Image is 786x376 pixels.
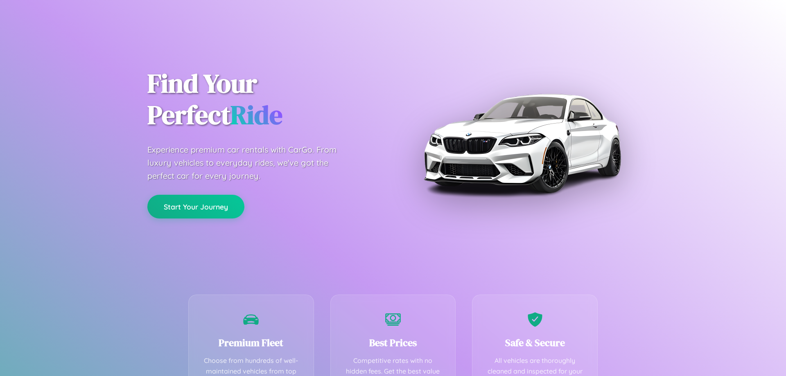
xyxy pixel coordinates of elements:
[420,41,624,245] img: Premium BMW car rental vehicle
[201,336,301,349] h3: Premium Fleet
[147,143,352,182] p: Experience premium car rentals with CarGo. From luxury vehicles to everyday rides, we've got the ...
[230,97,282,133] span: Ride
[343,336,443,349] h3: Best Prices
[147,68,381,131] h1: Find Your Perfect
[485,336,585,349] h3: Safe & Secure
[147,195,244,218] button: Start Your Journey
